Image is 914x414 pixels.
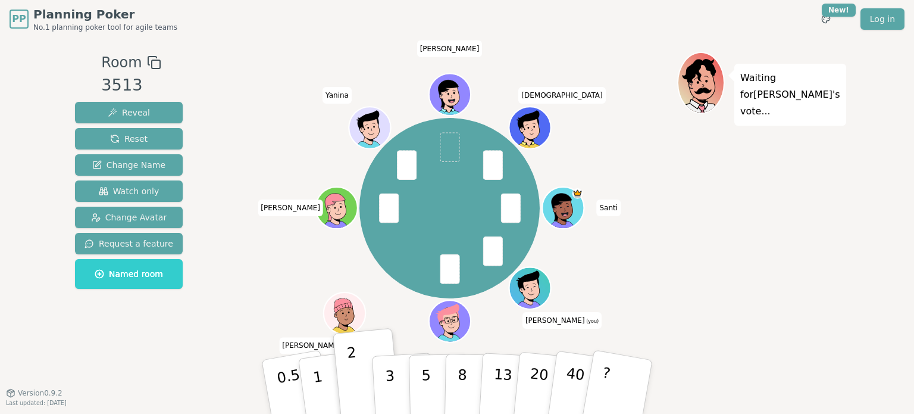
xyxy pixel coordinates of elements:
span: (you) [585,319,599,324]
span: Named room [95,268,163,280]
button: Reveal [75,102,183,123]
button: Version0.9.2 [6,388,62,398]
div: New! [822,4,856,17]
span: Request a feature [84,238,173,250]
button: Named room [75,259,183,289]
button: Change Avatar [75,207,183,228]
div: 3513 [101,73,161,98]
span: No.1 planning poker tool for agile teams [33,23,177,32]
span: Change Name [92,159,165,171]
span: Watch only [99,185,159,197]
a: PPPlanning PokerNo.1 planning poker tool for agile teams [10,6,177,32]
span: Click to change your name [417,41,483,57]
span: Click to change your name [258,200,323,216]
span: Click to change your name [518,87,605,104]
span: Santi is the host [572,188,583,199]
span: Click to change your name [323,87,352,104]
span: Change Avatar [91,211,167,223]
span: Reveal [108,107,150,119]
span: Reset [110,133,148,145]
span: Last updated: [DATE] [6,400,67,406]
button: Change Name [75,154,183,176]
span: Version 0.9.2 [18,388,62,398]
a: Log in [860,8,904,30]
button: Watch only [75,180,183,202]
span: Click to change your name [279,338,345,354]
span: PP [12,12,26,26]
button: Click to change your avatar [510,269,549,308]
p: Waiting for [PERSON_NAME] 's vote... [740,70,840,120]
button: New! [815,8,837,30]
p: 2 [346,344,362,409]
span: Planning Poker [33,6,177,23]
span: Click to change your name [522,312,602,329]
button: Request a feature [75,233,183,254]
button: Reset [75,128,183,150]
span: Room [101,52,142,73]
span: Click to change your name [596,200,621,216]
